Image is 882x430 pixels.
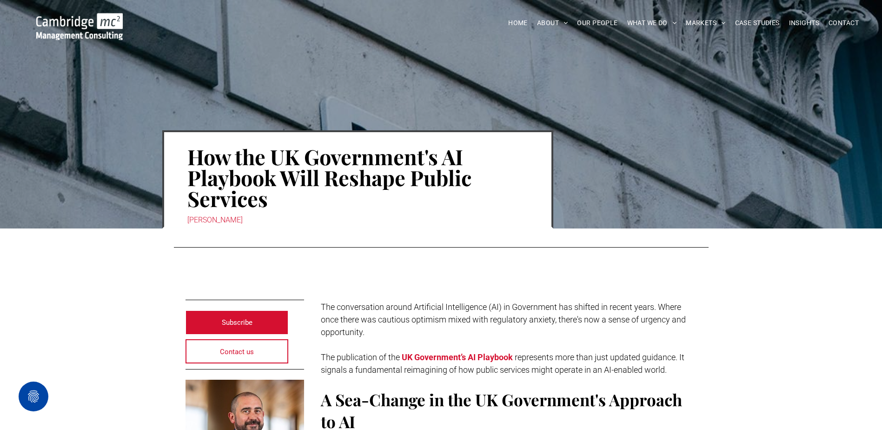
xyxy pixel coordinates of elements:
a: CASE STUDIES [730,16,784,30]
a: MARKETS [681,16,730,30]
span: The publication of the [321,352,400,362]
a: CONTACT [824,16,863,30]
a: WHAT WE DO [623,16,682,30]
span: Contact us [220,340,254,363]
a: ABOUT [532,16,573,30]
a: Your Business Transformed | Cambridge Management Consulting [36,14,123,24]
div: [PERSON_NAME] [187,214,528,227]
a: INSIGHTS [784,16,824,30]
a: UK Government’s AI Playbook [402,352,513,362]
a: HOME [504,16,532,30]
a: Contact us [186,339,289,363]
a: Subscribe [186,310,289,335]
span: The conversation around Artificial Intelligence (AI) in Government has shifted in recent years. W... [321,302,686,337]
img: Go to Homepage [36,13,123,40]
h1: How the UK Government's AI Playbook Will Reshape Public Services [187,145,528,210]
span: Subscribe [222,311,252,334]
a: OUR PEOPLE [572,16,622,30]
